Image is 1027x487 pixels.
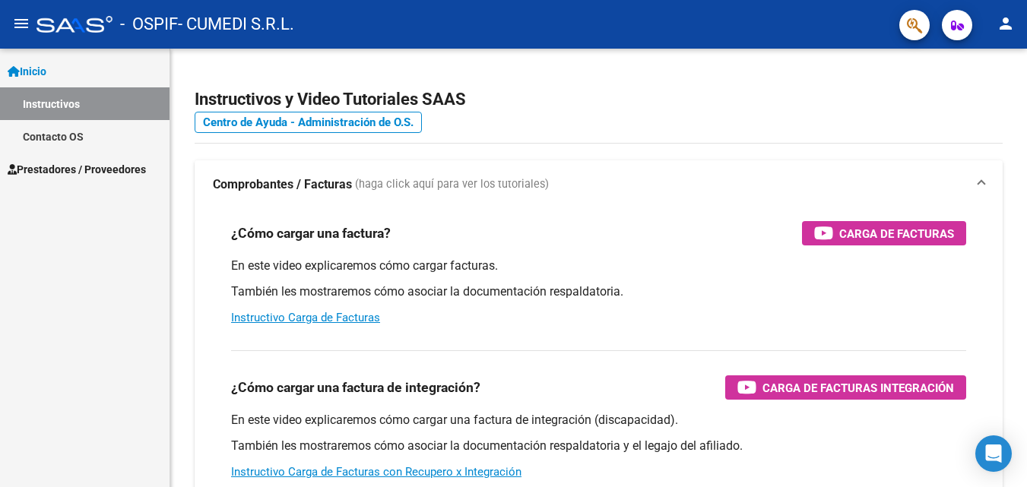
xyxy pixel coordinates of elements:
[975,435,1012,472] div: Open Intercom Messenger
[195,160,1003,209] mat-expansion-panel-header: Comprobantes / Facturas (haga click aquí para ver los tutoriales)
[802,221,966,245] button: Carga de Facturas
[231,311,380,324] a: Instructivo Carga de Facturas
[231,412,966,428] p: En este video explicaremos cómo cargar una factura de integración (discapacidad).
[12,14,30,33] mat-icon: menu
[762,378,954,397] span: Carga de Facturas Integración
[231,377,480,398] h3: ¿Cómo cargar una factura de integración?
[231,465,521,479] a: Instructivo Carga de Facturas con Recupero x Integración
[231,438,966,454] p: También les mostraremos cómo asociar la documentación respaldatoria y el legajo del afiliado.
[8,63,46,80] span: Inicio
[839,224,954,243] span: Carga de Facturas
[231,223,391,244] h3: ¿Cómo cargar una factura?
[120,8,178,41] span: - OSPIF
[231,283,966,300] p: También les mostraremos cómo asociar la documentación respaldatoria.
[195,85,1003,114] h2: Instructivos y Video Tutoriales SAAS
[213,176,352,193] strong: Comprobantes / Facturas
[195,112,422,133] a: Centro de Ayuda - Administración de O.S.
[8,161,146,178] span: Prestadores / Proveedores
[231,258,966,274] p: En este video explicaremos cómo cargar facturas.
[997,14,1015,33] mat-icon: person
[178,8,294,41] span: - CUMEDI S.R.L.
[725,375,966,400] button: Carga de Facturas Integración
[355,176,549,193] span: (haga click aquí para ver los tutoriales)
